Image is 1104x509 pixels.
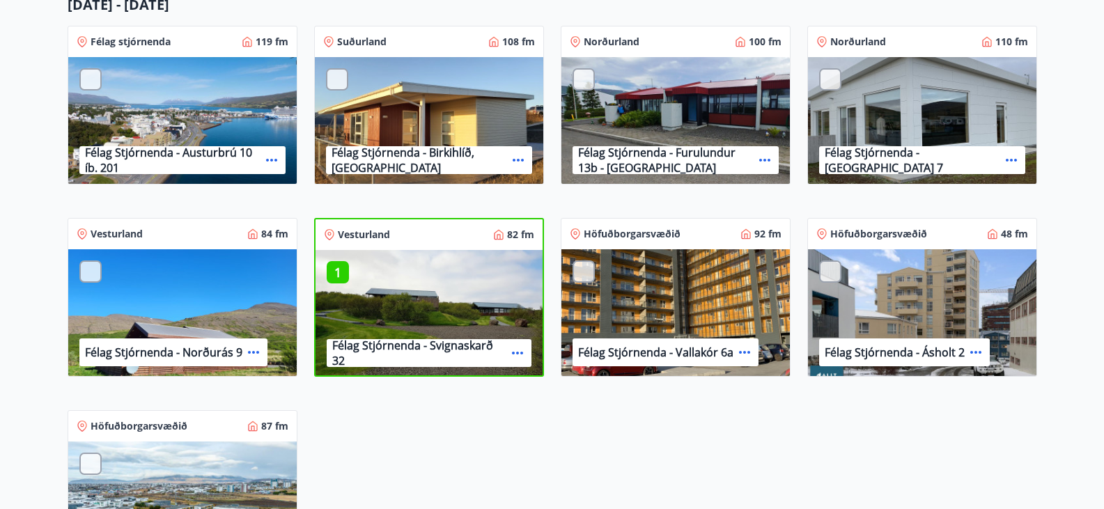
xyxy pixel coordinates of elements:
img: Paella dish [315,57,543,185]
p: Félag Stjórnenda - Ásholt 2 [825,345,965,360]
p: Vesturland [91,227,143,241]
p: Félag Stjórnenda - [GEOGRAPHIC_DATA] 7 [825,145,1000,175]
p: Norðurland [830,35,886,49]
img: Paella dish [561,57,790,185]
p: Suðurland [337,35,387,49]
p: 87 fm [261,419,288,433]
p: Félag Stjórnenda - Vallakór 6a [578,345,733,360]
p: Félag Stjórnenda - Austurbrú 10 íb. 201 [85,145,261,175]
p: 92 fm [754,227,782,241]
p: 108 fm [502,35,535,49]
img: Paella dish [68,57,297,185]
p: 48 fm [1001,227,1028,241]
p: 100 fm [749,35,782,49]
p: Félag Stjórnenda - Furulundur 13b - [GEOGRAPHIC_DATA] [578,145,754,175]
img: Paella dish [808,249,1036,377]
p: Norðurland [584,35,639,49]
p: 1 [327,263,349,281]
img: Paella dish [68,249,297,377]
p: 84 fm [261,227,288,241]
p: Félag Stjórnenda - Birkihlíð, [GEOGRAPHIC_DATA] [332,145,507,175]
p: Höfuðborgarsvæðið [91,419,187,433]
p: Félag Stjórnenda - Svignaskarð 32 [332,338,506,368]
p: Félag stjórnenda [91,35,171,49]
p: Höfuðborgarsvæðið [584,227,681,241]
p: Höfuðborgarsvæðið [830,227,927,241]
img: Paella dish [808,57,1036,185]
p: 119 fm [256,35,288,49]
p: Félag Stjórnenda - Norðurás 9 [85,345,242,360]
img: Paella dish [561,249,790,377]
p: 110 fm [995,35,1028,49]
img: Paella dish [316,250,543,378]
p: 82 fm [507,228,534,242]
p: Vesturland [338,228,390,242]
